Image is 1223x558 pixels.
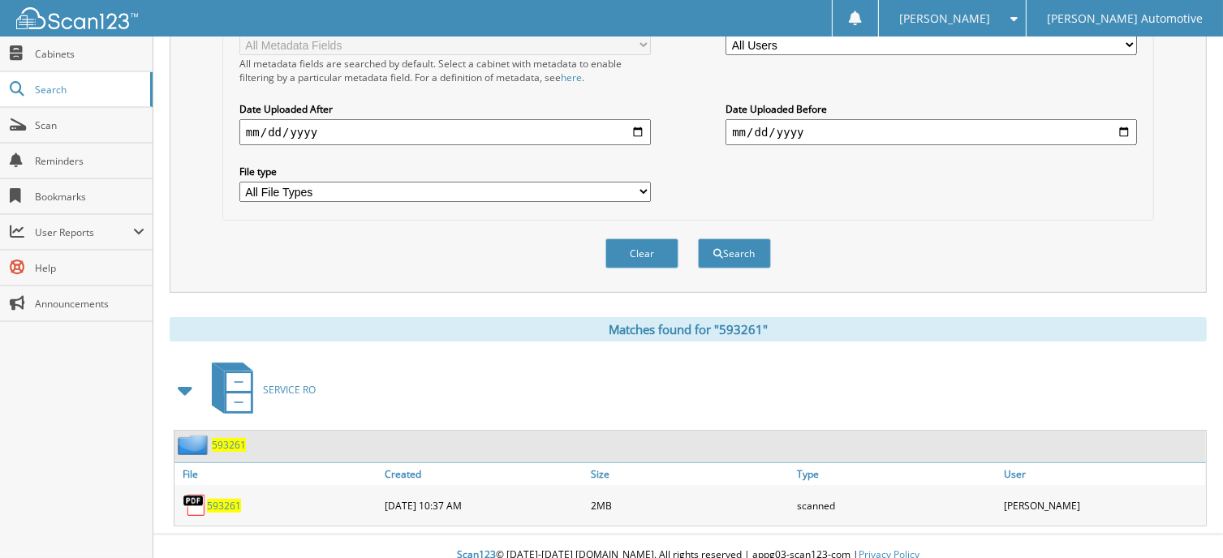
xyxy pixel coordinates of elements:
[726,102,1137,116] label: Date Uploaded Before
[239,57,651,84] div: All metadata fields are searched by default. Select a cabinet with metadata to enable filtering b...
[587,463,793,485] a: Size
[561,71,582,84] a: here
[174,463,381,485] a: File
[178,435,212,455] img: folder2.png
[899,14,990,24] span: [PERSON_NAME]
[212,438,246,452] a: 593261
[605,238,678,268] button: Clear
[207,499,241,513] a: 593261
[1000,489,1206,522] div: [PERSON_NAME]
[1047,14,1203,24] span: [PERSON_NAME] Automotive
[35,261,144,275] span: Help
[16,7,138,29] img: scan123-logo-white.svg
[381,463,587,485] a: Created
[239,165,651,178] label: File type
[263,383,316,397] span: SERVICE RO
[35,225,133,239] span: User Reports
[794,463,1000,485] a: Type
[239,102,651,116] label: Date Uploaded After
[587,489,793,522] div: 2MB
[381,489,587,522] div: [DATE] 10:37 AM
[1000,463,1206,485] a: User
[35,154,144,168] span: Reminders
[1142,480,1223,558] iframe: Chat Widget
[698,238,771,268] button: Search
[183,493,207,517] img: PDF.png
[35,83,142,97] span: Search
[202,358,316,422] a: SERVICE RO
[170,317,1207,341] div: Matches found for "593261"
[35,297,144,311] span: Announcements
[794,489,1000,522] div: scanned
[239,119,651,145] input: start
[35,118,144,132] span: Scan
[726,119,1137,145] input: end
[35,47,144,61] span: Cabinets
[35,190,144,204] span: Bookmarks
